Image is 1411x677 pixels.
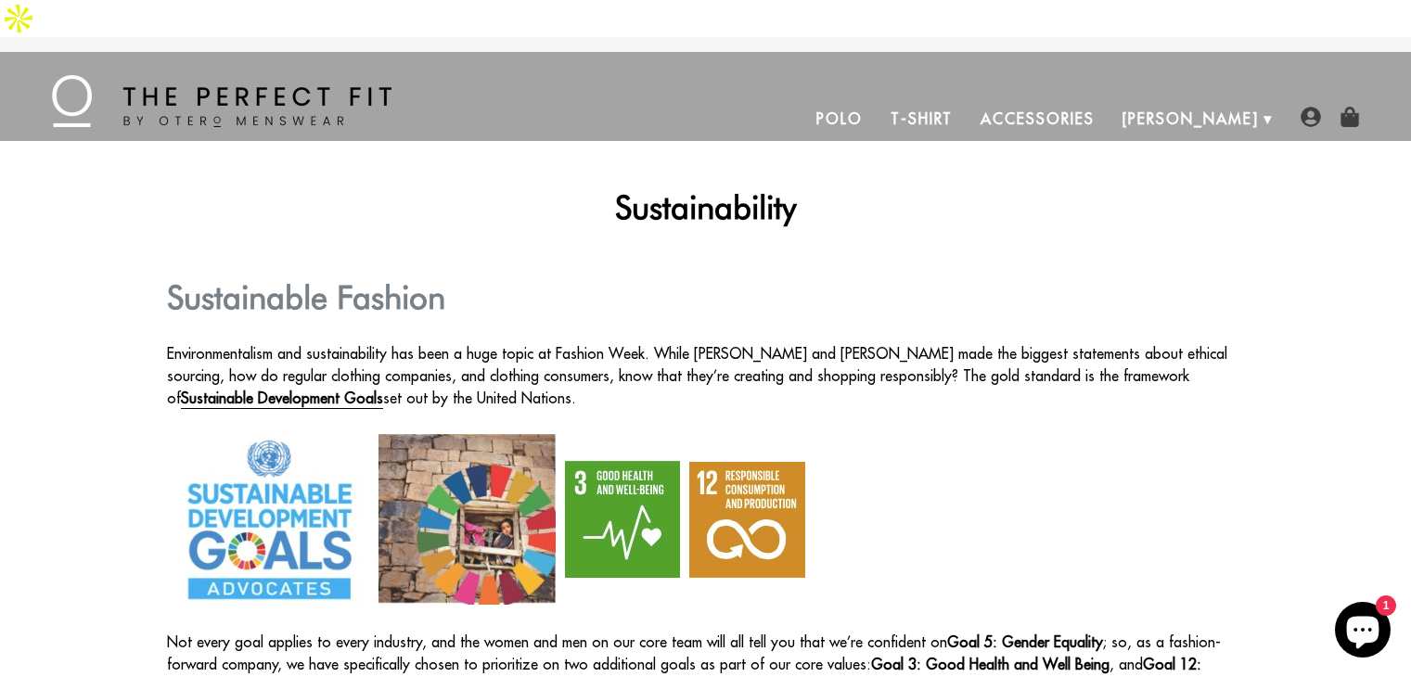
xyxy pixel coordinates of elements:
strong: Sustainable Fashion [167,277,445,316]
img: user-account-icon.png [1301,107,1321,127]
a: T-Shirt [877,96,967,141]
strong: Goal 5: Gender Equality [947,632,1103,651]
img: The Perfect Fit - by Otero Menswear - Logo [52,75,391,127]
a: Polo [802,96,877,141]
a: [PERSON_NAME] [1109,96,1273,141]
inbox-online-store-chat: Shopify online store chat [1329,602,1396,662]
a: Accessories [967,96,1108,141]
h1: Sustainability [167,187,1245,226]
p: Environmentalism and sustainability has been a huge topic at Fashion Week. While [PERSON_NAME] an... [167,342,1245,409]
strong: Goal 3: Good Health and Well Being [871,655,1110,673]
a: Sustainable Development Goals [181,389,383,409]
strong: Sustainable Development Goals [181,389,383,407]
img: shopping-bag-icon.png [1340,107,1360,127]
